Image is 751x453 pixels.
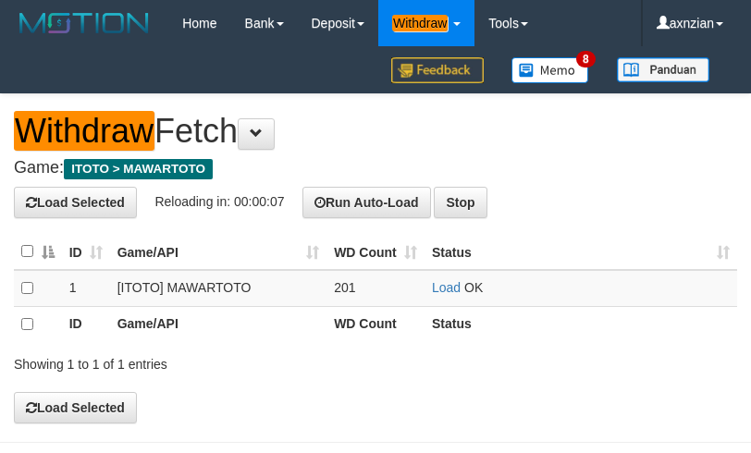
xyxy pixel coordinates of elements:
td: 1 [62,270,110,307]
th: Status [425,306,737,342]
img: Feedback.jpg [391,57,484,83]
span: 201 [334,280,355,295]
div: Showing 1 to 1 of 1 entries [14,348,299,373]
h1: Fetch [14,113,737,150]
td: [ITOTO] MAWARTOTO [110,270,326,307]
img: MOTION_logo.png [14,9,154,37]
img: panduan.png [617,57,709,82]
img: Button%20Memo.svg [511,57,589,83]
th: ID: activate to sort column ascending [62,234,110,270]
span: Reloading in: 00:00:07 [154,193,284,208]
a: Load [432,280,461,295]
th: WD Count [326,306,425,342]
h4: Game: [14,159,737,178]
th: ID [62,306,110,342]
span: OK [464,280,483,295]
span: 8 [576,51,596,67]
th: Status: activate to sort column ascending [425,234,737,270]
em: Withdraw [392,15,448,31]
button: Run Auto-Load [302,187,431,218]
a: 8 [498,46,603,93]
button: Load Selected [14,187,137,218]
th: Game/API: activate to sort column ascending [110,234,326,270]
span: ITOTO > MAWARTOTO [64,159,213,179]
th: WD Count: activate to sort column ascending [326,234,425,270]
th: Game/API [110,306,326,342]
button: Stop [434,187,486,218]
em: Withdraw [14,111,154,151]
